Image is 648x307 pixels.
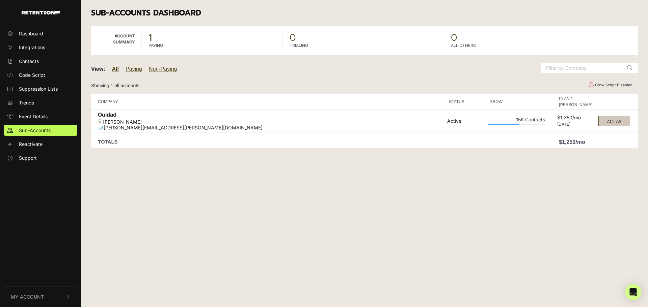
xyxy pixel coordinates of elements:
div: Ouidad [98,112,444,119]
label: PAYING [148,42,163,49]
td: TOTALS [91,132,446,148]
span: Event Details [19,113,48,120]
span: Reactivate [19,141,43,148]
span: 0 [451,33,631,42]
div: Plan Usage: 55% [488,124,545,125]
h3: Sub-accounts Dashboard [91,8,638,18]
label: TRIALING [290,42,308,49]
div: [DATE] [557,122,594,127]
span: Support [19,154,37,161]
span: My Account [11,293,44,300]
a: Suppression Lists [4,83,77,94]
button: ACT AS [598,116,630,126]
strong: View: [91,66,105,72]
td: Active [446,110,486,132]
td: Grow Script Disabled [583,79,638,91]
span: 0 [290,33,437,42]
a: Reactivate [4,139,77,150]
a: Integrations [4,42,77,53]
div: [PERSON_NAME][EMAIL_ADDRESS][PERSON_NAME][DOMAIN_NAME] [98,125,444,131]
div: 15K Contacts [488,117,545,124]
span: Trends [19,99,34,106]
span: Dashboard [19,30,43,37]
strong: 1 [148,30,152,45]
a: Dashboard [4,28,77,39]
span: Contacts [19,58,39,65]
small: Showing 1 all accounts [91,83,139,88]
th: PLAN / [PERSON_NAME] [556,94,596,110]
a: Sub-Accounts [4,125,77,136]
th: GROW [486,94,547,110]
a: All [112,66,119,72]
th: COMPANY [91,94,446,110]
a: Paying [126,66,142,72]
div: $1,250/mo [557,115,594,122]
a: Code Script [4,69,77,81]
a: Trends [4,97,77,108]
strong: $1,250/mo [559,139,585,145]
span: Suppression Lists [19,85,58,92]
a: Support [4,152,77,163]
input: Filter by Company [541,63,622,73]
div: [PERSON_NAME] [98,119,444,125]
td: Account Summary [91,26,142,55]
a: Event Details [4,111,77,122]
th: STATUS [446,94,486,110]
a: Non-Paying [149,66,177,72]
div: Open Intercom Messenger [625,284,641,300]
span: Sub-Accounts [19,127,51,134]
span: Code Script [19,71,45,79]
span: Integrations [19,44,45,51]
button: My Account [4,286,77,307]
a: Contacts [4,56,77,67]
label: ALL OTHERS [451,42,476,49]
img: Retention.com [22,11,60,14]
